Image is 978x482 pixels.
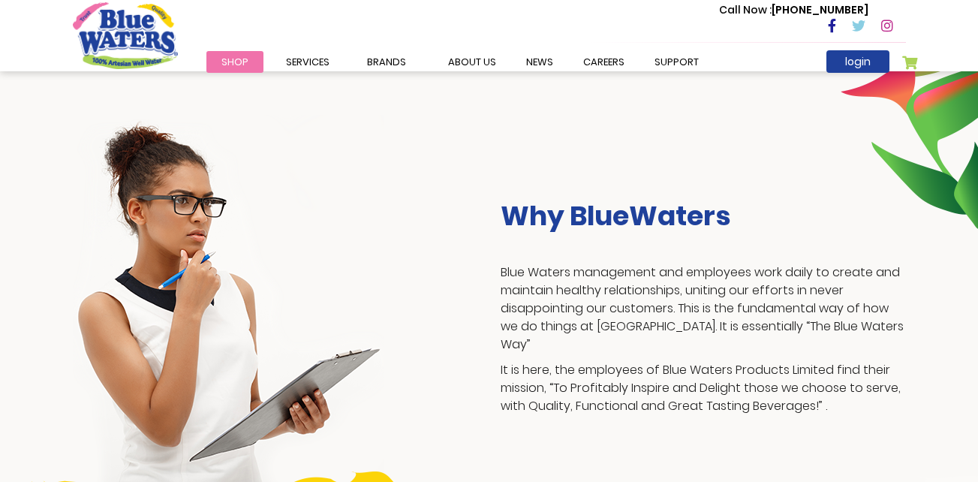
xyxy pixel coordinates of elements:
[719,2,868,18] p: [PHONE_NUMBER]
[568,51,639,73] a: careers
[73,2,178,68] a: store logo
[221,55,248,69] span: Shop
[501,264,906,354] p: Blue Waters management and employees work daily to create and maintain healthy relationships, uni...
[511,51,568,73] a: News
[286,55,330,69] span: Services
[433,51,511,73] a: about us
[367,55,406,69] span: Brands
[501,200,906,232] h3: Why BlueWaters
[826,50,889,73] a: login
[501,361,906,415] p: It is here, the employees of Blue Waters Products Limited find their mission, “To Profitably Insp...
[719,2,772,17] span: Call Now :
[639,51,714,73] a: support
